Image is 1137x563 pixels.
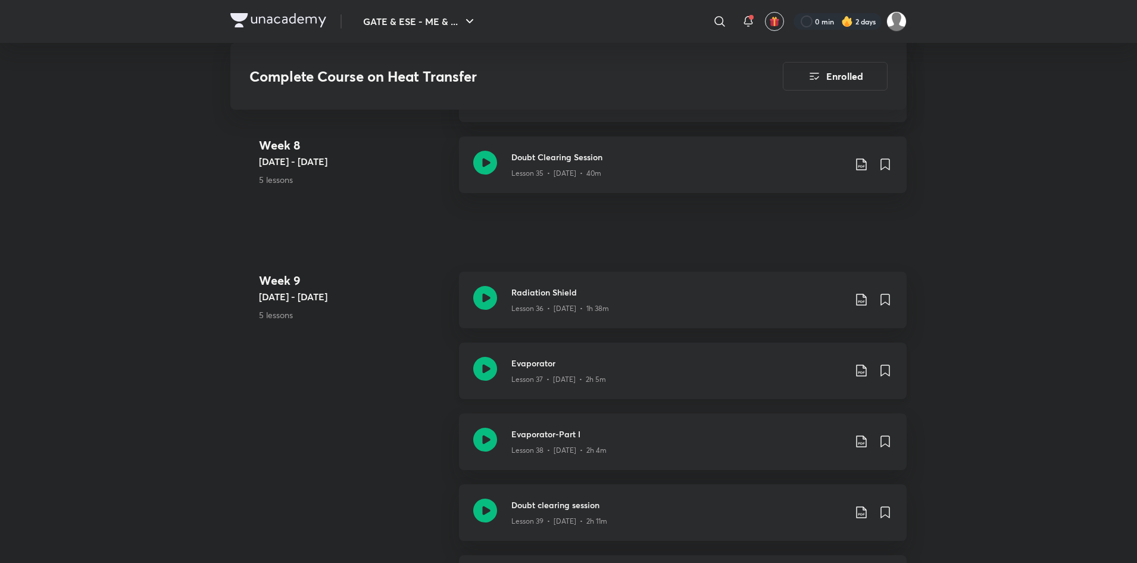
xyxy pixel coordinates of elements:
h3: Complete Course on Heat Transfer [249,68,716,85]
h5: [DATE] - [DATE] [259,154,449,169]
a: Company Logo [230,13,326,30]
button: Enrolled [783,62,888,91]
h4: Week 8 [259,136,449,154]
p: Lesson 38 • [DATE] • 2h 4m [511,445,607,456]
p: 5 lessons [259,309,449,321]
img: avatar [769,16,780,27]
h5: [DATE] - [DATE] [259,290,449,304]
img: Prakhar Mishra [886,11,907,32]
p: Lesson 37 • [DATE] • 2h 5m [511,374,606,385]
h3: Evaporator-Part I [511,428,845,440]
p: Lesson 35 • [DATE] • 40m [511,168,601,179]
a: EvaporatorLesson 37 • [DATE] • 2h 5m [459,343,907,413]
p: 5 lessons [259,173,449,186]
h3: Doubt Clearing Session [511,151,845,163]
a: Evaporator-Part ILesson 38 • [DATE] • 2h 4m [459,413,907,484]
a: Doubt clearing sessionLesson 39 • [DATE] • 2h 11m [459,484,907,555]
a: Radiation ShieldLesson 36 • [DATE] • 1h 38m [459,272,907,343]
p: Lesson 39 • [DATE] • 2h 11m [511,516,607,527]
a: Doubt Clearing SessionLesson 35 • [DATE] • 40m [459,136,907,207]
h3: Doubt clearing session [511,499,845,511]
h3: Evaporator [511,357,845,369]
img: Company Logo [230,13,326,27]
button: avatar [765,12,784,31]
h4: Week 9 [259,272,449,290]
p: Lesson 36 • [DATE] • 1h 38m [511,303,609,314]
h3: Radiation Shield [511,286,845,298]
button: GATE & ESE - ME & ... [356,10,484,33]
img: streak [841,15,853,27]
